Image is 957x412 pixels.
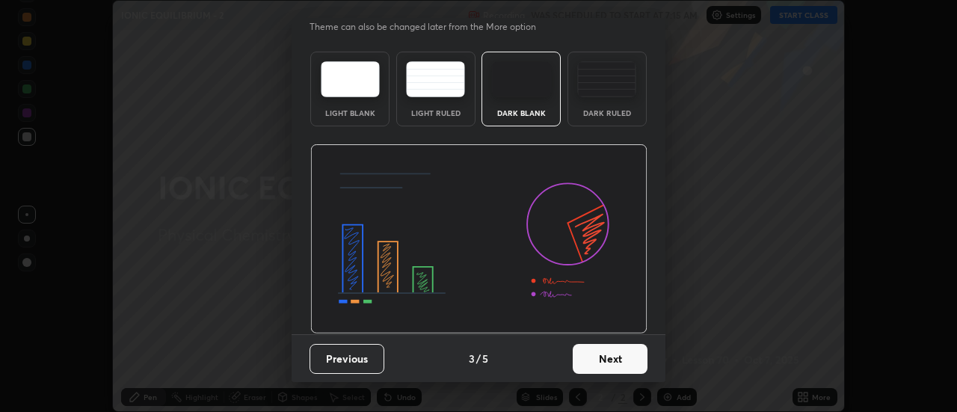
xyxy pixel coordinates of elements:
h4: / [476,351,481,366]
p: Theme can also be changed later from the More option [310,20,552,34]
h4: 5 [482,351,488,366]
button: Next [573,344,647,374]
img: darkThemeBanner.d06ce4a2.svg [310,144,647,334]
img: lightTheme.e5ed3b09.svg [321,61,380,97]
div: Dark Blank [491,109,551,117]
img: lightRuledTheme.5fabf969.svg [406,61,465,97]
div: Dark Ruled [577,109,637,117]
button: Previous [310,344,384,374]
img: darkTheme.f0cc69e5.svg [492,61,551,97]
h4: 3 [469,351,475,366]
img: darkRuledTheme.de295e13.svg [577,61,636,97]
div: Light Blank [320,109,380,117]
div: Light Ruled [406,109,466,117]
